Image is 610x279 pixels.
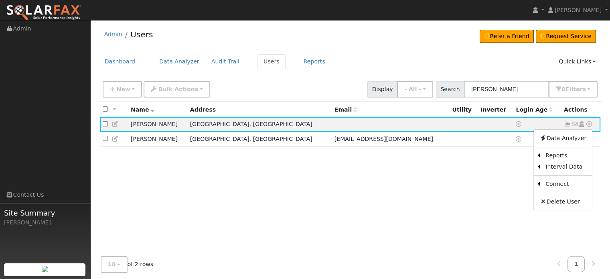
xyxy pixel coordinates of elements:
div: Address [190,106,329,114]
span: Bulk Actions [158,86,198,92]
button: 10 [101,257,128,273]
span: Days since last login [516,106,553,113]
button: Bulk Actions [144,81,210,98]
span: Name [131,106,154,113]
div: Inverter [480,106,510,114]
span: [PERSON_NAME] [555,7,602,13]
td: [GEOGRAPHIC_DATA], [GEOGRAPHIC_DATA] [187,132,332,147]
a: Admin [104,31,122,37]
span: Filter [565,86,586,92]
a: No login access [516,136,523,142]
a: Data Analyzer [153,54,205,69]
span: Email [334,106,357,113]
button: New [103,81,142,98]
input: Search [464,81,549,98]
div: [PERSON_NAME] [4,218,86,227]
a: Reports [540,150,592,161]
a: No login access [516,121,523,127]
span: 10 [108,261,116,268]
a: Not connected [564,121,571,127]
td: [GEOGRAPHIC_DATA], [GEOGRAPHIC_DATA] [187,117,332,132]
a: Edit User [112,136,119,142]
a: Dashboard [99,54,142,69]
span: of 2 rows [101,257,154,273]
span: Search [436,81,464,98]
a: Refer a Friend [480,30,534,43]
td: [PERSON_NAME] [128,117,187,132]
a: Users [257,54,286,69]
span: New [116,86,130,92]
a: Reports [298,54,331,69]
div: Utility [452,106,475,114]
a: Audit Trail [205,54,245,69]
span: Display [367,81,397,98]
a: Connect [540,179,592,190]
img: retrieve [42,266,48,272]
a: Other actions [586,120,593,128]
i: No email address [571,121,578,127]
a: Login As [578,121,585,127]
span: s [582,86,586,92]
a: Users [130,30,153,39]
button: - All - [397,81,433,98]
a: Delete User [534,196,592,207]
a: Data Analyzer [534,132,592,144]
a: 1 [567,257,585,272]
div: Actions [564,106,598,114]
a: Interval Data [540,161,592,173]
img: SolarFax [6,4,81,21]
a: Edit User [112,121,119,127]
a: Request Service [536,30,596,43]
span: Site Summary [4,208,86,218]
span: [EMAIL_ADDRESS][DOMAIN_NAME] [334,136,433,142]
td: [PERSON_NAME] [128,132,187,147]
a: Quick Links [553,54,602,69]
button: 0Filters [549,81,598,98]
